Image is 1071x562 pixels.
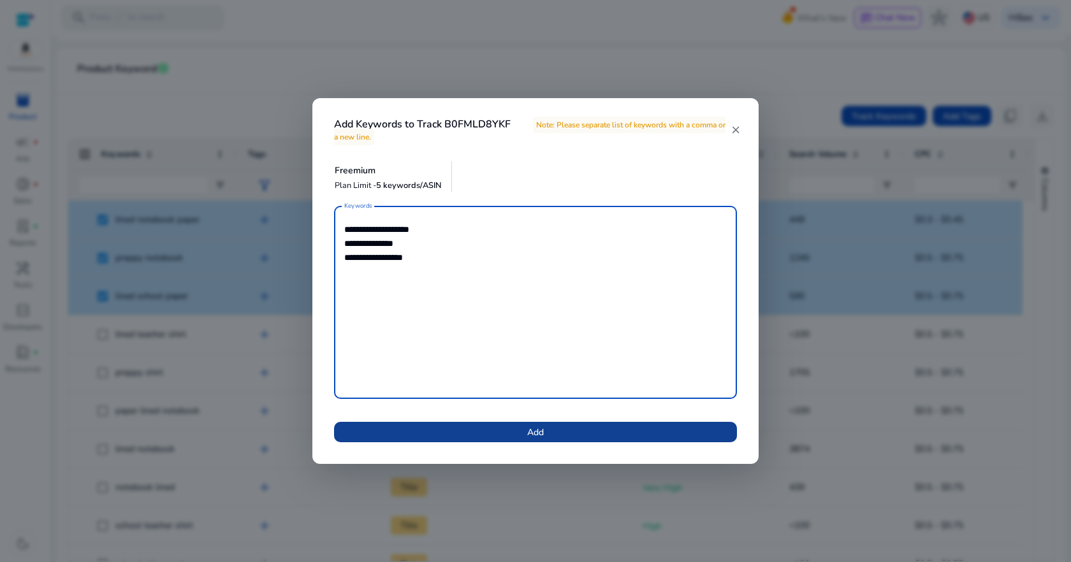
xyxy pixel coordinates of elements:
button: Add [334,422,737,442]
span: Note: Please separate list of keywords with a comma or a new line. [334,117,725,145]
img: tab_domain_overview_orange.svg [34,74,45,84]
span: 5 keywords/ASIN [376,180,442,191]
div: Keywords by Traffic [141,75,215,83]
h5: Freemium [335,166,442,177]
div: Domain Overview [48,75,114,83]
h4: Add Keywords to Track B0FMLD8YKF [334,119,731,143]
mat-label: Keywords [344,201,372,210]
img: tab_keywords_by_traffic_grey.svg [127,74,137,84]
div: Domain: [DOMAIN_NAME] [33,33,140,43]
p: Plan Limit - [335,180,442,192]
mat-icon: close [731,124,741,136]
img: logo_orange.svg [20,20,31,31]
div: v 4.0.25 [36,20,62,31]
span: Add [527,426,544,439]
img: website_grey.svg [20,33,31,43]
